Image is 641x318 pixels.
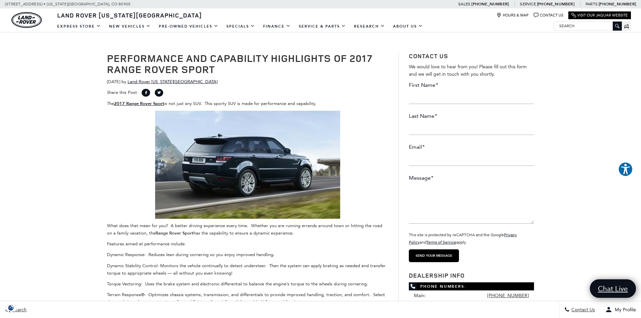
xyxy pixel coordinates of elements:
[53,21,427,32] nav: Main Navigation
[409,81,438,89] label: First Name
[5,2,131,6] a: [STREET_ADDRESS] • [US_STATE][GEOGRAPHIC_DATA], CO 80905
[409,112,437,120] label: Last Name
[534,13,563,18] a: Contact Us
[107,280,389,288] p: Torque Vectoring- Uses the brake system and electronic differential to balance the engine’s torqu...
[128,79,217,84] a: Land Rover [US_STATE][GEOGRAPHIC_DATA]
[571,13,628,18] a: Visit Our Jaguar Website
[618,162,633,177] button: Explore your accessibility options
[409,52,534,60] h3: Contact Us
[487,293,529,298] a: [PHONE_NUMBER]
[155,111,340,219] img: 2017 Range Rover Sport SUV performance and capability Colorado Springs
[471,1,509,7] a: [PHONE_NUMBER]
[155,230,193,236] strong: Range Rover Sport
[409,272,534,279] h3: Dealership Info
[3,304,19,311] img: Opt-Out Icon
[618,162,633,178] aside: Accessibility Help Desk
[53,11,206,19] a: Land Rover [US_STATE][GEOGRAPHIC_DATA]
[409,174,433,182] label: Message
[600,301,641,318] button: Open user profile menu
[11,12,42,28] img: Land Rover
[409,121,534,135] input: Last Name*
[409,64,527,77] span: We would love to hear from you! Please fill out this form and we will get in touch with you shortly.
[222,21,259,32] a: Specials
[107,79,120,84] span: [DATE]
[107,89,389,100] div: Share this Post:
[11,12,42,28] a: land-rover
[426,240,456,245] a: Terms of Service
[590,279,636,298] a: Chat Live
[107,251,389,258] p: Dynamic Response- Reduces lean during cornering so you enjoy improved handling.
[409,282,534,290] span: Phone Numbers:
[57,11,202,19] span: Land Rover [US_STATE][GEOGRAPHIC_DATA]
[599,1,636,7] a: [PHONE_NUMBER]
[409,183,534,224] textarea: Message*
[107,262,389,277] p: Dynamic Stability Control- Monitors the vehicle continually to detect understeer. Then the system...
[570,307,595,313] span: Contact Us
[114,101,164,107] strong: 2017 Range Rover Sport
[554,22,621,30] input: Search
[537,1,574,7] a: [PHONE_NUMBER]
[114,101,164,106] a: 2017 Range Rover Sport
[409,91,534,104] input: First Name*
[487,300,529,306] a: [PHONE_NUMBER]
[595,284,631,293] span: Chat Live
[259,21,295,32] a: Finance
[155,21,222,32] a: Pre-Owned Vehicles
[409,249,459,262] input: Send your message
[409,52,534,266] form: Contact Us
[107,240,389,248] p: Features aimed at performance include:
[409,152,534,166] input: Email*
[350,21,389,32] a: Research
[121,79,126,84] span: by
[295,21,350,32] a: Service & Parts
[585,2,598,6] span: Parts
[414,293,426,298] span: Main:
[389,21,427,32] a: About Us
[414,300,426,306] span: Parts:
[520,2,536,6] span: Service
[612,307,636,313] span: My Profile
[409,233,517,245] small: This site is protected by reCAPTCHA and the Google and apply.
[409,143,425,151] label: Email
[3,304,19,311] section: Click to Open Cookie Consent Modal
[497,13,529,18] a: Hours & Map
[107,52,389,75] h1: Performance and Capability Highlights of 2017 Range Rover Sport
[107,222,389,237] p: What does that mean for you? A better driving experience every time. Whether you are running erra...
[107,100,389,107] p: The is not just any SUV. This sporty SUV is made for performance and capability.
[105,21,155,32] a: New Vehicles
[458,2,470,6] span: Sales
[107,291,389,306] p: Terrain Response®- Optimizes chassis systems, transmission, and differentials to provide improved...
[53,21,105,32] a: EXPRESS STORE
